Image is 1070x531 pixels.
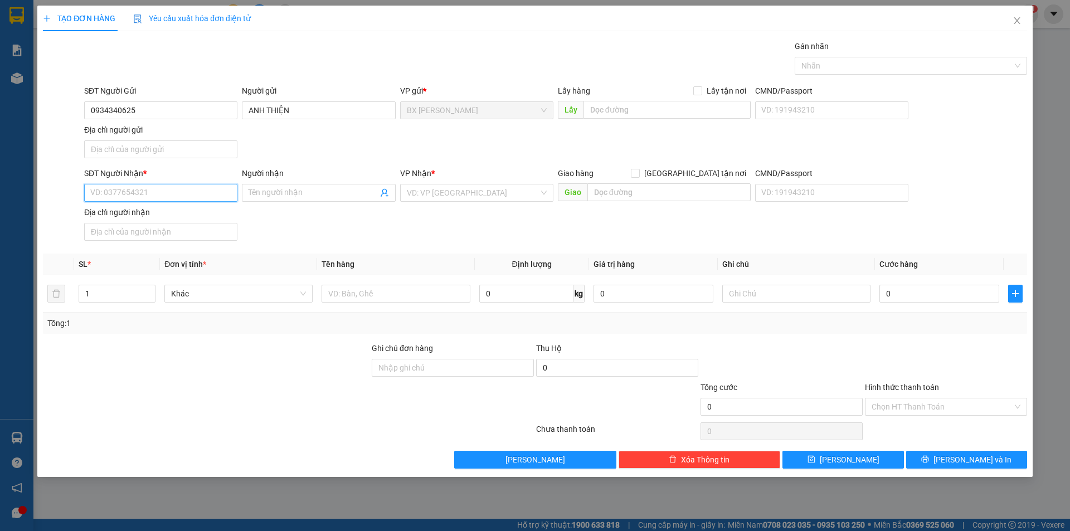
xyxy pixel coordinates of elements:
[718,254,875,275] th: Ghi chú
[84,167,237,179] div: SĐT Người Nhận
[242,167,395,179] div: Người nhận
[9,9,99,36] div: BX [PERSON_NAME]
[322,260,354,269] span: Tên hàng
[1001,6,1033,37] button: Close
[9,65,76,104] span: CX MỸ HỘI
[380,188,389,197] span: user-add
[558,86,590,95] span: Lấy hàng
[400,85,553,97] div: VP gửi
[755,85,908,97] div: CMND/Passport
[535,423,699,442] div: Chưa thanh toán
[164,260,206,269] span: Đơn vị tính
[619,451,781,469] button: deleteXóa Thông tin
[512,260,552,269] span: Định lượng
[722,285,870,303] input: Ghi Chú
[84,206,237,218] div: Địa chỉ người nhận
[43,14,51,22] span: plus
[1009,289,1022,298] span: plus
[9,11,27,22] span: Gửi:
[372,344,433,353] label: Ghi chú đơn hàng
[1013,16,1022,25] span: close
[106,35,220,48] div: ANH ĐẠT
[400,169,431,178] span: VP Nhận
[879,260,918,269] span: Cước hàng
[133,14,142,23] img: icon
[79,260,87,269] span: SL
[454,451,616,469] button: [PERSON_NAME]
[702,85,751,97] span: Lấy tận nơi
[808,455,815,464] span: save
[865,383,939,392] label: Hình thức thanh toán
[106,9,220,35] div: [GEOGRAPHIC_DATA]
[583,101,751,119] input: Dọc đường
[782,451,903,469] button: save[PERSON_NAME]
[9,36,99,50] div: CÔ MỸ
[322,285,470,303] input: VD: Bàn, Ghế
[558,183,587,201] span: Giao
[1008,285,1023,303] button: plus
[9,71,26,83] span: DĐ:
[242,85,395,97] div: Người gửi
[407,102,547,119] span: BX Cao Lãnh
[84,140,237,158] input: Địa chỉ của người gửi
[594,260,635,269] span: Giá trị hàng
[820,454,879,466] span: [PERSON_NAME]
[933,454,1011,466] span: [PERSON_NAME] và In
[505,454,565,466] span: [PERSON_NAME]
[47,285,65,303] button: delete
[669,455,677,464] span: delete
[558,169,594,178] span: Giao hàng
[906,451,1027,469] button: printer[PERSON_NAME] và In
[84,85,237,97] div: SĐT Người Gửi
[106,48,220,64] div: 0912661047
[755,167,908,179] div: CMND/Passport
[106,9,133,21] span: Nhận:
[640,167,751,179] span: [GEOGRAPHIC_DATA] tận nơi
[701,383,737,392] span: Tổng cước
[795,42,829,51] label: Gán nhãn
[558,101,583,119] span: Lấy
[536,344,562,353] span: Thu Hộ
[133,14,251,23] span: Yêu cầu xuất hóa đơn điện tử
[587,183,751,201] input: Dọc đường
[9,50,99,65] div: 0786937441
[43,14,115,23] span: TẠO ĐƠN HÀNG
[171,285,306,302] span: Khác
[84,223,237,241] input: Địa chỉ của người nhận
[372,359,534,377] input: Ghi chú đơn hàng
[921,455,929,464] span: printer
[47,317,413,329] div: Tổng: 1
[681,454,729,466] span: Xóa Thông tin
[594,285,713,303] input: 0
[84,124,237,136] div: Địa chỉ người gửi
[573,285,585,303] span: kg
